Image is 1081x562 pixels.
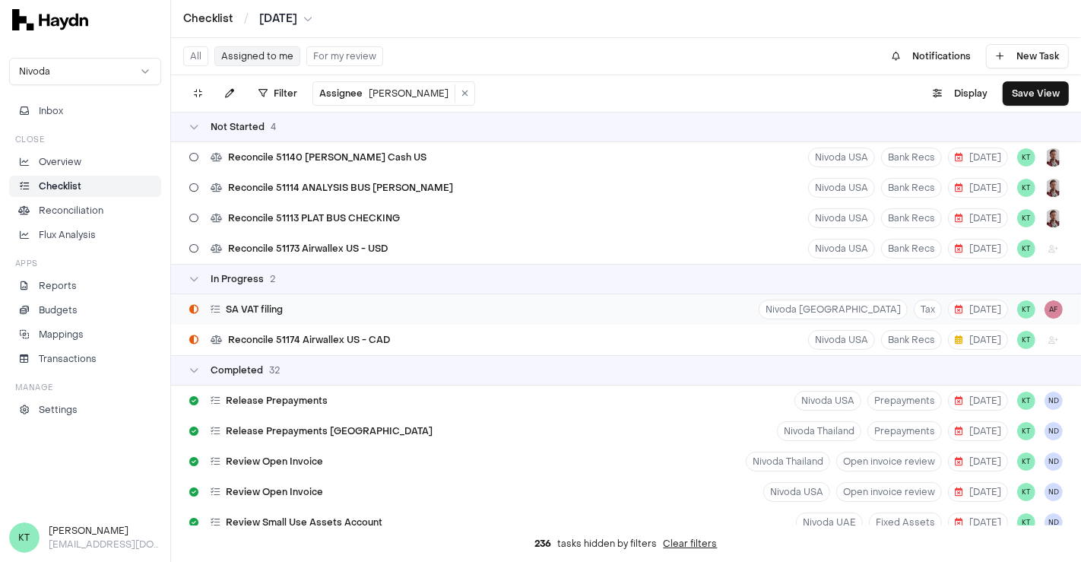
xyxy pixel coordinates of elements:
[1045,300,1063,319] button: AF
[881,178,942,198] button: Bank Recs
[15,382,53,393] h3: Manage
[1045,422,1063,440] button: ND
[9,100,161,122] button: Inbox
[948,300,1008,319] button: [DATE]
[226,486,323,498] span: Review Open Invoice
[183,11,312,27] nav: breadcrumb
[836,482,942,502] button: Open invoice review
[39,279,77,293] p: Reports
[955,516,1001,529] span: [DATE]
[1017,179,1035,197] button: KT
[228,182,453,194] span: Reconcile 51114 ANALYSIS BUS [PERSON_NAME]
[226,516,382,529] span: Review Small Use Assets Account
[1017,483,1035,501] span: KT
[271,121,276,133] span: 4
[9,176,161,197] a: Checklist
[228,151,426,164] span: Reconcile 51140 [PERSON_NAME] Cash US
[955,486,1001,498] span: [DATE]
[9,522,40,553] span: KT
[15,134,45,145] h3: Close
[948,452,1008,472] button: [DATE]
[777,421,861,441] button: Nivoda Thailand
[313,84,455,103] button: Assignee[PERSON_NAME]
[1017,148,1035,167] button: KT
[869,513,942,532] button: Fixed Assets
[226,303,283,316] span: SA VAT filing
[319,87,363,100] span: Assignee
[1045,179,1063,197] button: JP Smit
[794,391,861,411] button: Nivoda USA
[12,9,88,30] img: svg+xml,%3c
[948,148,1008,167] button: [DATE]
[226,395,328,407] span: Release Prepayments
[39,303,78,317] p: Budgets
[39,179,81,193] p: Checklist
[9,224,161,246] a: Flux Analysis
[183,11,233,27] a: Checklist
[39,228,96,242] p: Flux Analysis
[1017,240,1035,258] button: KT
[1017,422,1035,440] span: KT
[924,81,997,106] button: Display
[746,452,830,472] button: Nivoda Thailand
[39,104,63,118] span: Inbox
[808,330,875,350] button: Nivoda USA
[664,538,718,550] button: Clear filters
[228,334,390,346] span: Reconcile 51174 Airwallex US - CAD
[955,182,1001,194] span: [DATE]
[259,11,297,27] span: [DATE]
[1045,209,1063,227] img: JP Smit
[948,208,1008,228] button: [DATE]
[1045,392,1063,410] button: ND
[9,300,161,321] a: Budgets
[881,208,942,228] button: Bank Recs
[39,328,84,341] p: Mappings
[39,352,97,366] p: Transactions
[808,208,875,228] button: Nivoda USA
[1045,483,1063,501] button: ND
[881,330,942,350] button: Bank Recs
[955,212,1001,224] span: [DATE]
[1017,331,1035,349] button: KT
[1045,513,1063,532] button: ND
[1017,300,1035,319] button: KT
[1017,513,1035,532] button: KT
[867,391,942,411] button: Prepayments
[808,148,875,167] button: Nivoda USA
[1045,148,1063,167] img: JP Smit
[214,46,300,66] button: Assigned to me
[948,513,1008,532] button: [DATE]
[955,243,1001,255] span: [DATE]
[955,425,1001,437] span: [DATE]
[1017,452,1035,471] button: KT
[986,44,1069,68] button: New Task
[1045,452,1063,471] span: ND
[9,348,161,370] a: Transactions
[867,421,942,441] button: Prepayments
[9,275,161,297] a: Reports
[808,239,875,259] button: Nivoda USA
[955,456,1001,468] span: [DATE]
[836,452,942,472] button: Open invoice review
[1017,392,1035,410] span: KT
[9,399,161,421] a: Settings
[211,273,264,285] span: In Progress
[49,538,161,551] p: [EMAIL_ADDRESS][DOMAIN_NAME]
[9,151,161,173] a: Overview
[249,81,306,106] button: Filter
[955,395,1001,407] span: [DATE]
[1017,209,1035,227] button: KT
[39,155,81,169] p: Overview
